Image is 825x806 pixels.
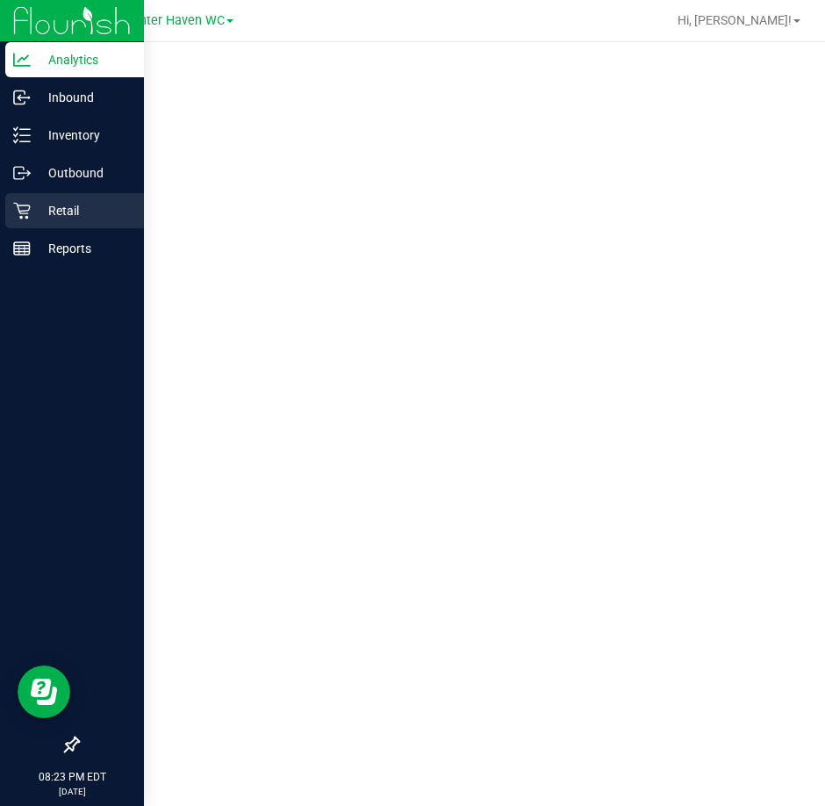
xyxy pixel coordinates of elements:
[8,785,136,798] p: [DATE]
[13,126,31,144] inline-svg: Inventory
[13,51,31,68] inline-svg: Analytics
[31,49,136,70] p: Analytics
[125,13,225,28] span: Winter Haven WC
[13,240,31,257] inline-svg: Reports
[13,89,31,106] inline-svg: Inbound
[8,769,136,785] p: 08:23 PM EDT
[678,13,792,27] span: Hi, [PERSON_NAME]!
[31,200,136,221] p: Retail
[31,162,136,184] p: Outbound
[18,666,70,718] iframe: Resource center
[31,87,136,108] p: Inbound
[13,164,31,182] inline-svg: Outbound
[31,238,136,259] p: Reports
[13,202,31,219] inline-svg: Retail
[31,125,136,146] p: Inventory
